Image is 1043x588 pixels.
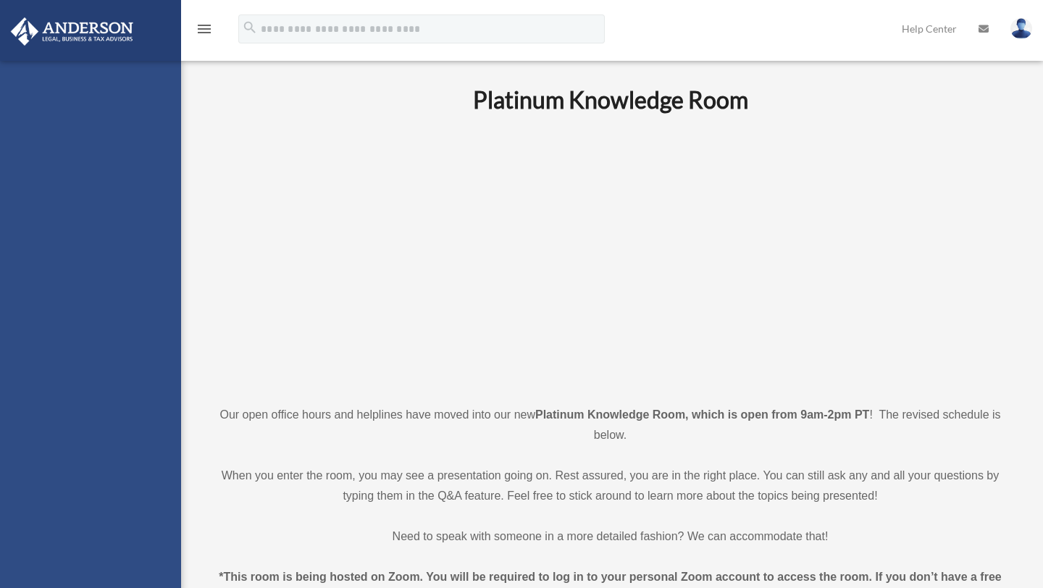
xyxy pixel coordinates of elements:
[206,466,1014,506] p: When you enter the room, you may see a presentation going on. Rest assured, you are in the right ...
[473,85,748,114] b: Platinum Knowledge Room
[1010,18,1032,39] img: User Pic
[242,20,258,35] i: search
[196,20,213,38] i: menu
[393,133,828,378] iframe: 231110_Toby_KnowledgeRoom
[196,25,213,38] a: menu
[7,17,138,46] img: Anderson Advisors Platinum Portal
[206,405,1014,445] p: Our open office hours and helplines have moved into our new ! The revised schedule is below.
[206,526,1014,547] p: Need to speak with someone in a more detailed fashion? We can accommodate that!
[535,408,869,421] strong: Platinum Knowledge Room, which is open from 9am-2pm PT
